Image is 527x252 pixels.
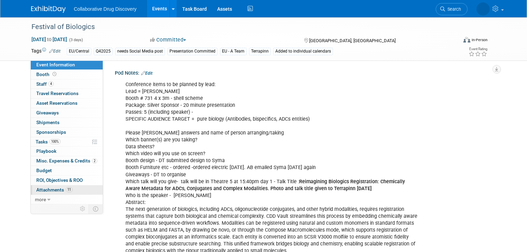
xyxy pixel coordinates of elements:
div: Q42025 [94,48,113,55]
span: Staff [36,81,54,87]
a: more [31,195,103,204]
td: Tags [31,47,61,55]
span: (3 days) [68,38,83,42]
a: Edit [141,71,152,76]
div: Event Format [420,36,488,46]
span: Travel Reservations [36,91,78,96]
img: ExhibitDay [31,6,66,13]
div: EU - A Team [220,48,247,55]
span: Attachments [36,187,73,193]
div: In-Person [471,37,488,43]
span: Playbook [36,148,56,154]
span: 2 [92,158,97,164]
span: 4 [48,81,54,86]
div: Terrapinn [249,48,271,55]
a: Shipments [31,118,103,127]
div: EU/Central [67,48,91,55]
a: Asset Reservations [31,99,103,108]
a: Attachments11 [31,185,103,195]
span: Asset Reservations [36,100,77,106]
a: Staff4 [31,80,103,89]
span: more [35,197,46,202]
a: Travel Reservations [31,89,103,98]
span: Event Information [36,62,75,67]
td: Personalize Event Tab Strip [77,204,89,213]
span: Misc. Expenses & Credits [36,158,97,164]
span: 11 [66,187,73,192]
a: Sponsorships [31,128,103,137]
span: Booth not reserved yet [51,72,58,77]
span: Tasks [36,139,61,144]
a: Giveaways [31,108,103,118]
span: Collaborative Drug Discovery [74,6,137,12]
td: Toggle Event Tabs [89,204,103,213]
span: to [46,37,53,42]
span: Shipments [36,120,59,125]
div: Festival of Biologics [29,21,449,33]
a: Budget [31,166,103,175]
img: Amanda Briggs [477,2,490,16]
button: Committed [148,36,189,44]
span: Budget [36,168,52,173]
a: Booth [31,70,103,79]
div: Pod Notes: [115,68,496,77]
b: Reimagining Biologics Registration: Chemically Aware Metadata for ADCs, Conjugates and Complex Mo... [126,179,405,192]
span: Search [445,7,461,12]
img: Format-Inperson.png [463,37,470,43]
a: ROI, Objectives & ROO [31,176,103,185]
span: Giveaways [36,110,59,115]
a: Misc. Expenses & Credits2 [31,156,103,166]
a: Event Information [31,60,103,69]
span: [GEOGRAPHIC_DATA], [GEOGRAPHIC_DATA] [309,38,396,43]
a: Playbook [31,147,103,156]
span: Sponsorships [36,129,66,135]
span: ROI, Objectives & ROO [36,177,83,183]
span: Booth [36,72,58,77]
a: Search [436,3,468,15]
div: needs Social Media post [115,48,165,55]
div: Added to individual calendars [273,48,333,55]
a: Edit [49,49,61,54]
a: Tasks100% [31,137,103,147]
span: 100% [49,139,61,144]
div: Presentation Committed [167,48,218,55]
span: [DATE] [DATE] [31,36,67,43]
div: Event Rating [469,47,487,51]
